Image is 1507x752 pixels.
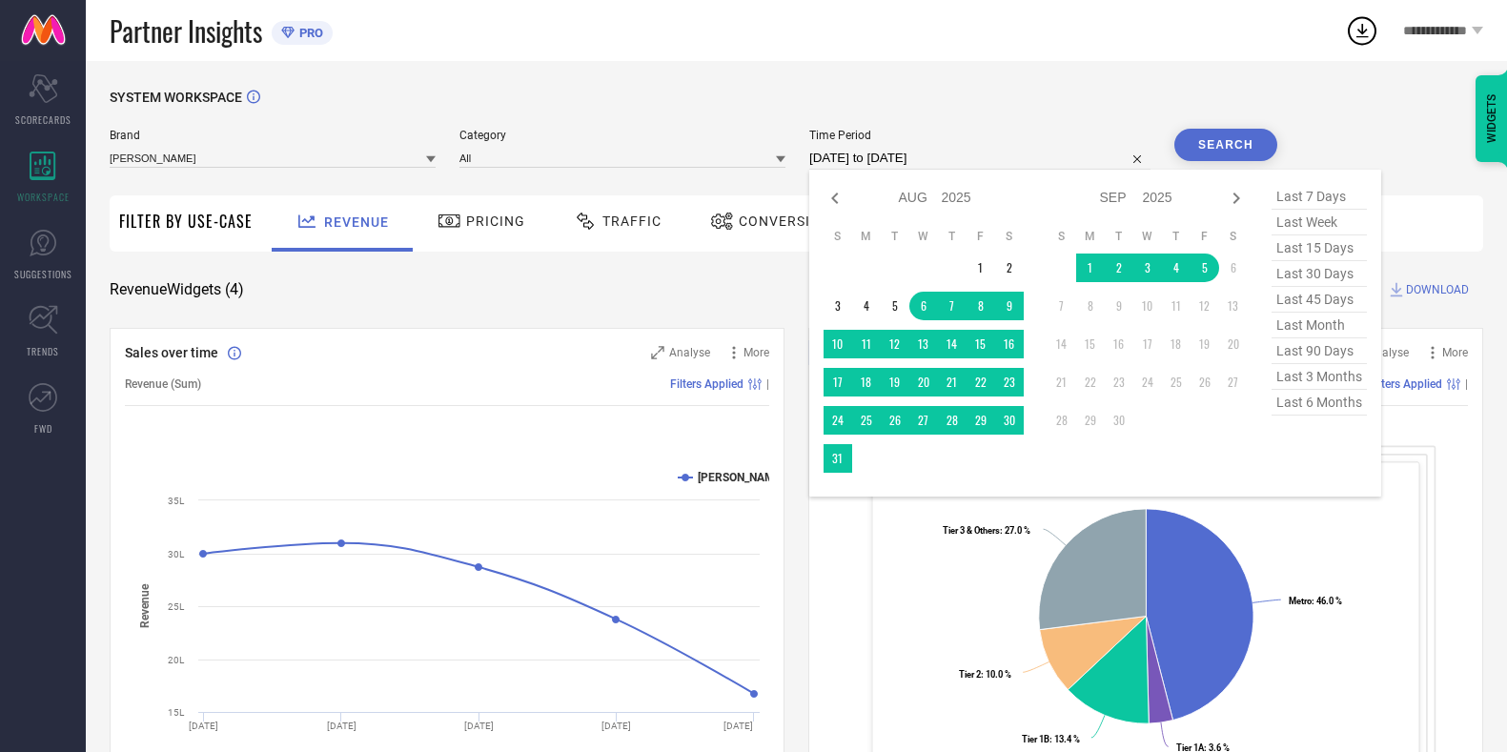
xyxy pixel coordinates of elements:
th: Wednesday [909,229,938,244]
td: Tue Sep 16 2025 [1105,330,1133,358]
span: | [1465,377,1468,391]
tspan: Metro [1289,596,1312,606]
text: 30L [168,549,185,559]
td: Mon Aug 18 2025 [852,368,881,396]
span: last 15 days [1272,235,1367,261]
span: last 6 months [1272,390,1367,416]
span: | [766,377,769,391]
td: Sun Aug 24 2025 [824,406,852,435]
td: Thu Aug 07 2025 [938,292,967,320]
td: Sun Sep 07 2025 [1048,292,1076,320]
span: SCORECARDS [15,112,71,127]
text: : 10.0 % [960,669,1012,680]
span: Partner Insights [110,11,262,51]
span: Revenue (Sum) [125,377,201,391]
td: Sat Sep 27 2025 [1219,368,1248,396]
span: last 90 days [1272,338,1367,364]
span: More [1442,346,1468,359]
span: last 45 days [1272,287,1367,313]
text: 15L [168,707,185,718]
td: Fri Aug 01 2025 [967,254,995,282]
td: Sat Sep 20 2025 [1219,330,1248,358]
td: Fri Aug 29 2025 [967,406,995,435]
span: Revenue [324,214,389,230]
td: Tue Aug 05 2025 [881,292,909,320]
td: Thu Sep 04 2025 [1162,254,1191,282]
th: Saturday [1219,229,1248,244]
td: Wed Aug 06 2025 [909,292,938,320]
td: Tue Aug 19 2025 [881,368,909,396]
span: Brand [110,129,436,142]
span: Time Period [809,129,1151,142]
td: Mon Sep 22 2025 [1076,368,1105,396]
th: Sunday [824,229,852,244]
td: Wed Sep 17 2025 [1133,330,1162,358]
span: last 30 days [1272,261,1367,287]
span: More [743,346,769,359]
td: Mon Aug 25 2025 [852,406,881,435]
th: Friday [1191,229,1219,244]
td: Mon Sep 29 2025 [1076,406,1105,435]
td: Sat Aug 23 2025 [995,368,1024,396]
td: Tue Aug 12 2025 [881,330,909,358]
tspan: Tier 3 & Others [943,525,1000,536]
td: Thu Sep 18 2025 [1162,330,1191,358]
td: Sun Aug 17 2025 [824,368,852,396]
td: Fri Aug 08 2025 [967,292,995,320]
td: Sun Aug 03 2025 [824,292,852,320]
td: Wed Sep 03 2025 [1133,254,1162,282]
td: Mon Aug 11 2025 [852,330,881,358]
th: Thursday [1162,229,1191,244]
td: Tue Aug 26 2025 [881,406,909,435]
span: Analyse [669,346,710,359]
span: last 3 months [1272,364,1367,390]
td: Tue Sep 02 2025 [1105,254,1133,282]
td: Sat Sep 13 2025 [1219,292,1248,320]
text: : 46.0 % [1289,596,1342,606]
td: Thu Sep 25 2025 [1162,368,1191,396]
span: Traffic [602,213,662,229]
td: Wed Aug 27 2025 [909,406,938,435]
span: WORKSPACE [17,190,70,204]
td: Mon Aug 04 2025 [852,292,881,320]
span: last 7 days [1272,184,1367,210]
input: Select time period [809,147,1151,170]
td: Tue Sep 30 2025 [1105,406,1133,435]
tspan: Revenue [138,583,152,628]
div: Previous month [824,187,846,210]
span: DOWNLOAD [1406,280,1469,299]
td: Sun Sep 14 2025 [1048,330,1076,358]
td: Wed Aug 20 2025 [909,368,938,396]
span: last week [1272,210,1367,235]
div: Open download list [1345,13,1379,48]
td: Thu Sep 11 2025 [1162,292,1191,320]
div: Next month [1225,187,1248,210]
span: FWD [34,421,52,436]
td: Sat Aug 09 2025 [995,292,1024,320]
text: [DATE] [723,721,753,731]
button: Search [1174,129,1277,161]
span: Pricing [466,213,525,229]
span: last month [1272,313,1367,338]
td: Sat Aug 16 2025 [995,330,1024,358]
td: Mon Sep 15 2025 [1076,330,1105,358]
td: Thu Aug 21 2025 [938,368,967,396]
span: Filter By Use-Case [119,210,253,233]
svg: Zoom [651,346,664,359]
span: Revenue Widgets ( 4 ) [110,280,244,299]
td: Wed Sep 24 2025 [1133,368,1162,396]
td: Fri Sep 12 2025 [1191,292,1219,320]
th: Monday [852,229,881,244]
text: [DATE] [464,721,494,731]
th: Wednesday [1133,229,1162,244]
th: Friday [967,229,995,244]
td: Fri Sep 26 2025 [1191,368,1219,396]
tspan: Tier 2 [960,669,982,680]
span: PRO [295,26,323,40]
td: Wed Aug 13 2025 [909,330,938,358]
th: Tuesday [881,229,909,244]
th: Monday [1076,229,1105,244]
td: Fri Sep 19 2025 [1191,330,1219,358]
th: Sunday [1048,229,1076,244]
span: Filters Applied [670,377,743,391]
